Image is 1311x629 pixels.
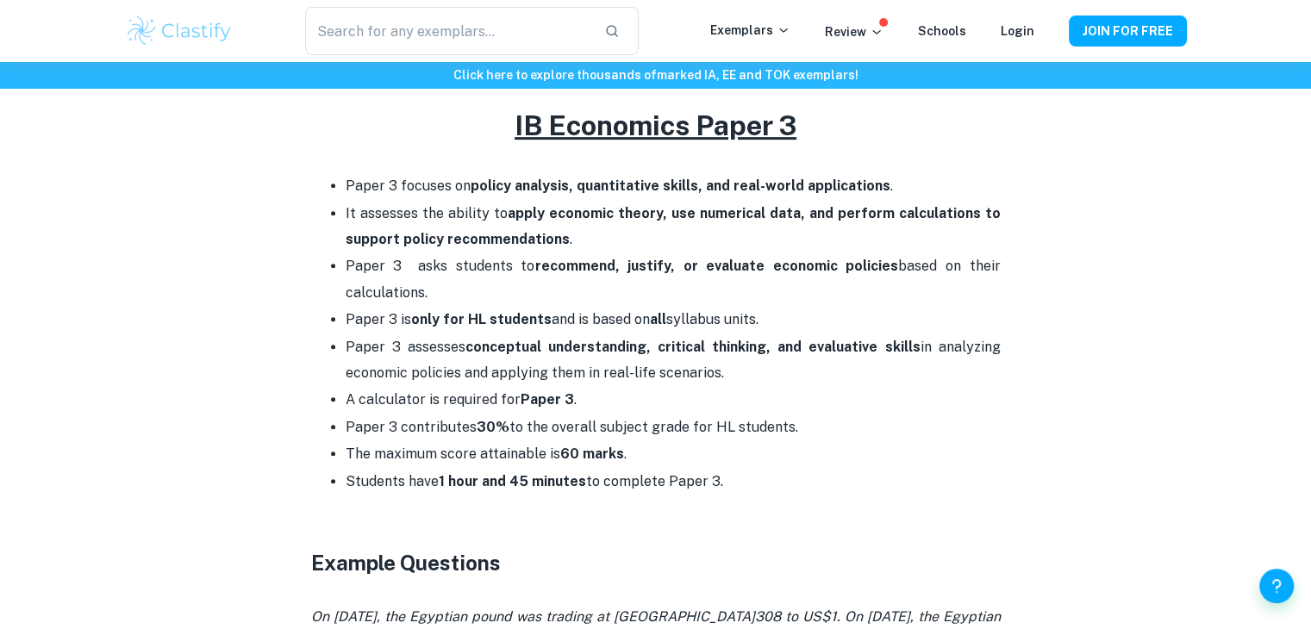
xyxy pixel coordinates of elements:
button: JOIN FOR FREE [1069,16,1187,47]
p: Paper 3 is and is based on syllabus units. [346,307,1001,333]
strong: 1 hour and 45 minutes [439,473,586,489]
a: Login [1001,24,1034,38]
strong: only for HL students [411,311,552,327]
strong: Example Questions [311,551,501,575]
input: Search for any exemplars... [305,7,590,55]
strong: policy analysis, quantitative skills, and real-world applications [471,177,890,194]
p: Review [825,22,883,41]
p: Paper 3 asks students to based on their calculations. [346,253,1001,306]
button: Help and Feedback [1259,569,1294,603]
p: Students have to complete Paper 3. [346,469,1001,495]
p: Paper 3 contributes to the overall subject grade for HL students. [346,414,1001,440]
strong: conceptual understanding, critical thinking, and evaluative skills [465,339,921,355]
h6: Click here to explore thousands of marked IA, EE and TOK exemplars ! [3,65,1308,84]
p: The maximum score attainable is . [346,441,1001,467]
strong: recommend, justify, or evaluate economic policies [534,258,898,274]
img: Clastify logo [125,14,234,48]
p: Paper 3 assesses in analyzing economic policies and applying them in real-life scenarios. [346,334,1001,387]
a: Schools [918,24,966,38]
strong: all [650,311,666,327]
u: IB Economics Paper 3 [515,109,796,141]
p: A calculator is required for . [346,387,1001,413]
strong: Paper 3 [521,391,574,408]
p: Exemplars [710,21,790,40]
p: It assesses the ability to . [346,201,1001,253]
strong: apply economic theory, use numerical data, and perform calculations to support policy recommendat... [346,205,1001,247]
strong: 60 marks [560,445,624,462]
strong: 30% [477,419,509,435]
p: Paper 3 focuses on . [346,173,1001,199]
